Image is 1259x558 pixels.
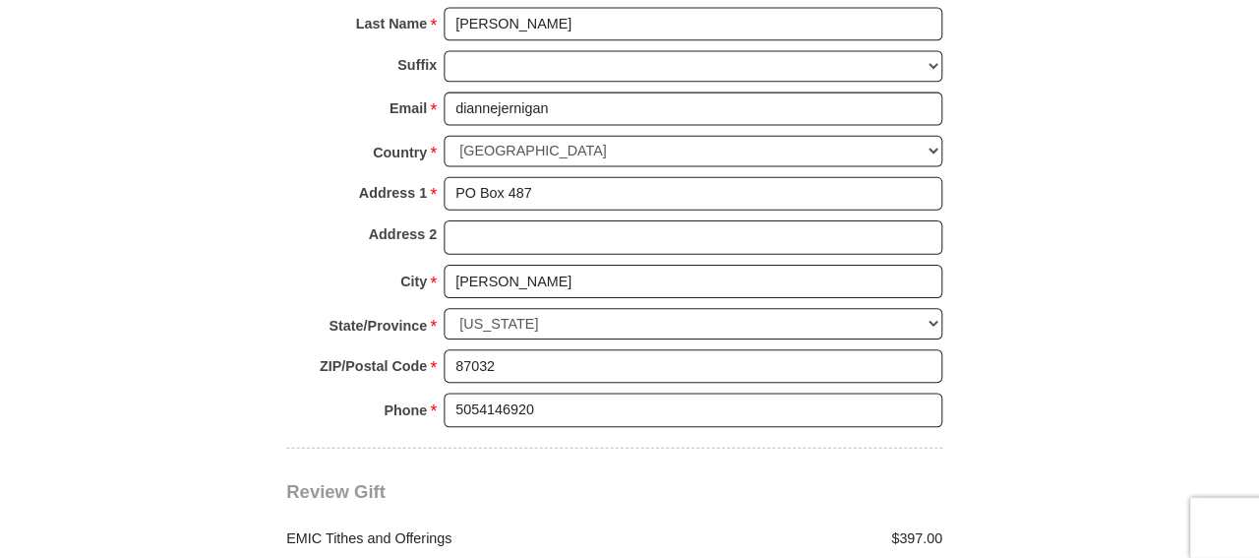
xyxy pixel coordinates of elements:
strong: Last Name [378,9,448,36]
div: EMIC Tithes and Offerings [300,515,630,535]
strong: City [421,260,447,287]
strong: State/Province [351,303,447,331]
strong: Address 2 [390,215,456,242]
strong: ZIP/Postal Code [342,342,448,370]
strong: Suffix [418,49,456,77]
strong: Address 1 [381,174,448,202]
strong: Country [394,135,448,162]
strong: Email [410,92,447,119]
div: $397.00 [629,515,960,535]
span: Review Gift [310,469,406,489]
strong: Phone [405,386,448,413]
